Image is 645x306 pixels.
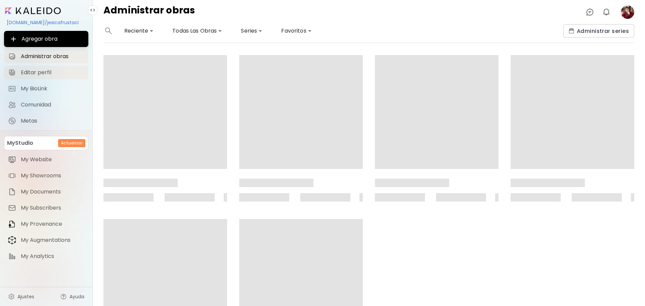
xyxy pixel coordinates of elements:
[4,31,88,47] button: Agregar obra
[103,24,114,38] button: search
[8,220,16,228] img: item
[7,139,33,147] p: MyStudio
[8,85,16,93] img: My BioLink icon
[586,8,594,16] img: chatIcon
[8,172,16,180] img: item
[4,114,88,128] a: completeMetas iconMetas
[238,26,265,36] div: Series
[21,156,84,163] span: My Website
[9,35,83,43] span: Agregar obra
[21,205,84,211] span: My Subscribers
[122,26,156,36] div: Reciente
[4,250,88,263] a: itemMy Analytics
[8,101,16,109] img: Comunidad icon
[569,28,574,34] img: collections
[8,52,16,60] img: Administrar obras icon
[601,6,612,18] button: bellIcon
[4,201,88,215] a: itemMy Subscribers
[90,7,95,13] img: collapse
[278,26,314,36] div: Favoritos
[4,185,88,199] a: itemMy Documents
[8,69,16,77] img: Editar perfil icon
[8,293,15,300] img: settings
[21,118,84,124] span: Metas
[602,8,610,16] img: bellIcon
[21,53,84,60] span: Administrar obras
[4,66,88,79] a: Editar perfil iconEditar perfil
[563,24,634,38] button: collectionsAdministrar series
[21,172,84,179] span: My Showrooms
[17,293,34,300] span: Ajustes
[4,17,88,28] div: [DOMAIN_NAME]/jesicafrustaci
[70,293,84,300] span: Ayuda
[8,204,16,212] img: item
[8,252,16,260] img: item
[21,237,84,244] span: My Augmentations
[4,50,88,63] a: Administrar obras iconAdministrar obras
[4,290,38,303] a: Ajustes
[21,253,84,260] span: My Analytics
[8,117,16,125] img: Metas icon
[21,101,84,108] span: Comunidad
[60,293,67,300] img: help
[21,188,84,195] span: My Documents
[105,28,112,34] img: search
[21,69,84,76] span: Editar perfil
[4,169,88,182] a: itemMy Showrooms
[103,5,195,19] h4: Administrar obras
[4,217,88,231] a: itemMy Provenance
[8,236,16,245] img: item
[4,233,88,247] a: itemMy Augmentations
[4,82,88,95] a: completeMy BioLink iconMy BioLink
[21,85,84,92] span: My BioLink
[4,98,88,112] a: Comunidad iconComunidad
[569,28,629,35] span: Administrar series
[21,221,84,227] span: My Provenance
[8,188,16,196] img: item
[61,140,83,146] h6: Actualizar
[4,153,88,166] a: itemMy Website
[8,156,16,164] img: item
[170,26,225,36] div: Todas Las Obras
[56,290,88,303] a: Ayuda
